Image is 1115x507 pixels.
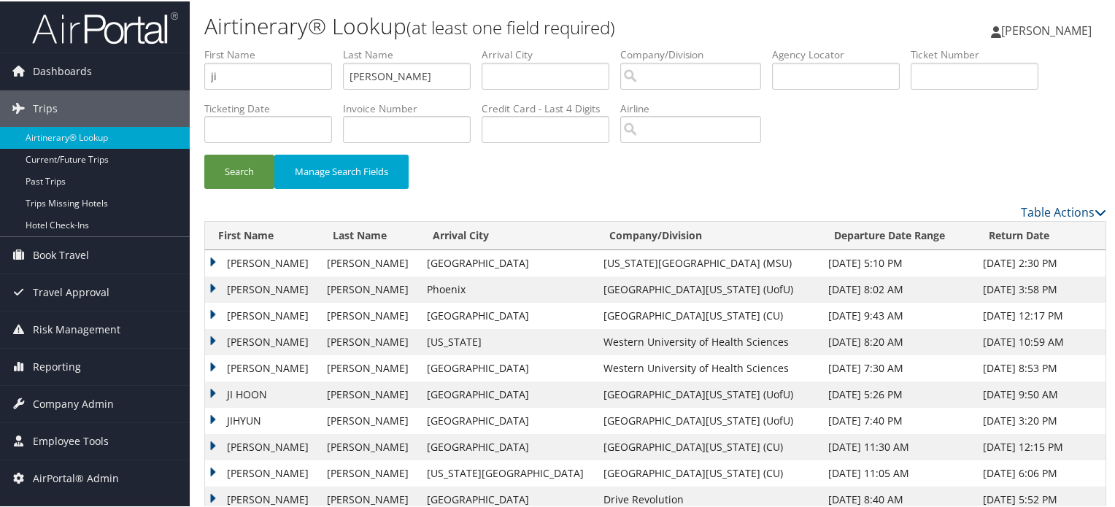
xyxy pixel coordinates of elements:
span: Trips [33,89,58,125]
td: JI HOON [205,380,320,406]
td: [PERSON_NAME] [205,433,320,459]
td: [GEOGRAPHIC_DATA] [420,406,597,433]
td: [US_STATE] [420,328,597,354]
td: [DATE] 5:10 PM [821,249,976,275]
td: [GEOGRAPHIC_DATA][US_STATE] (UofU) [596,380,821,406]
td: [PERSON_NAME] [320,406,419,433]
label: Ticket Number [911,46,1049,61]
span: [PERSON_NAME] [1001,21,1092,37]
td: [PERSON_NAME] [205,275,320,301]
span: Travel Approval [33,273,109,309]
td: [DATE] 5:26 PM [821,380,976,406]
label: Credit Card - Last 4 Digits [482,100,620,115]
td: [GEOGRAPHIC_DATA] [420,354,597,380]
td: [DATE] 2:30 PM [976,249,1106,275]
th: Company/Division [596,220,821,249]
label: First Name [204,46,343,61]
td: [GEOGRAPHIC_DATA] [420,433,597,459]
button: Search [204,153,274,187]
td: [PERSON_NAME] [320,433,419,459]
td: [PERSON_NAME] [320,275,419,301]
img: airportal-logo.png [32,9,178,44]
td: [DATE] 8:53 PM [976,354,1106,380]
label: Agency Locator [772,46,911,61]
td: [DATE] 12:15 PM [976,433,1106,459]
th: First Name: activate to sort column ascending [205,220,320,249]
button: Manage Search Fields [274,153,409,187]
th: Last Name: activate to sort column ascending [320,220,419,249]
label: Invoice Number [343,100,482,115]
td: [PERSON_NAME] [320,249,419,275]
th: Arrival City: activate to sort column ascending [420,220,597,249]
span: Reporting [33,347,81,384]
span: Employee Tools [33,422,109,458]
label: Ticketing Date [204,100,343,115]
span: Dashboards [33,52,92,88]
span: Risk Management [33,310,120,347]
td: [PERSON_NAME] [320,328,419,354]
th: Return Date: activate to sort column ascending [976,220,1106,249]
td: [DATE] 8:02 AM [821,275,976,301]
label: Airline [620,100,772,115]
td: [DATE] 7:40 PM [821,406,976,433]
td: [PERSON_NAME] [320,354,419,380]
td: [DATE] 9:50 AM [976,380,1106,406]
td: [PERSON_NAME] [320,301,419,328]
td: [PERSON_NAME] [205,328,320,354]
label: Arrival City [482,46,620,61]
td: [DATE] 8:20 AM [821,328,976,354]
span: AirPortal® Admin [33,459,119,495]
td: [DATE] 11:30 AM [821,433,976,459]
td: [GEOGRAPHIC_DATA][US_STATE] (UofU) [596,275,821,301]
td: [PERSON_NAME] [320,459,419,485]
h1: Airtinerary® Lookup [204,9,806,40]
td: [PERSON_NAME] [205,459,320,485]
td: JIHYUN [205,406,320,433]
td: [DATE] 3:58 PM [976,275,1106,301]
td: [DATE] 10:59 AM [976,328,1106,354]
th: Departure Date Range: activate to sort column ascending [821,220,976,249]
a: Table Actions [1021,203,1106,219]
td: Phoenix [420,275,597,301]
td: [US_STATE][GEOGRAPHIC_DATA] [420,459,597,485]
td: [GEOGRAPHIC_DATA][US_STATE] (CU) [596,433,821,459]
td: [DATE] 3:20 PM [976,406,1106,433]
a: [PERSON_NAME] [991,7,1106,51]
label: Company/Division [620,46,772,61]
td: [GEOGRAPHIC_DATA][US_STATE] (UofU) [596,406,821,433]
td: [DATE] 9:43 AM [821,301,976,328]
span: Company Admin [33,384,114,421]
td: [GEOGRAPHIC_DATA] [420,249,597,275]
td: [PERSON_NAME] [205,354,320,380]
td: [PERSON_NAME] [205,249,320,275]
td: [DATE] 7:30 AM [821,354,976,380]
td: Western University of Health Sciences [596,354,821,380]
label: Last Name [343,46,482,61]
span: Book Travel [33,236,89,272]
small: (at least one field required) [406,14,615,38]
td: [GEOGRAPHIC_DATA] [420,301,597,328]
td: [DATE] 11:05 AM [821,459,976,485]
td: [PERSON_NAME] [320,380,419,406]
td: [GEOGRAPHIC_DATA] [420,380,597,406]
td: [DATE] 6:06 PM [976,459,1106,485]
td: [DATE] 12:17 PM [976,301,1106,328]
td: [GEOGRAPHIC_DATA][US_STATE] (CU) [596,301,821,328]
td: [US_STATE][GEOGRAPHIC_DATA] (MSU) [596,249,821,275]
td: Western University of Health Sciences [596,328,821,354]
td: [PERSON_NAME] [205,301,320,328]
td: [GEOGRAPHIC_DATA][US_STATE] (CU) [596,459,821,485]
